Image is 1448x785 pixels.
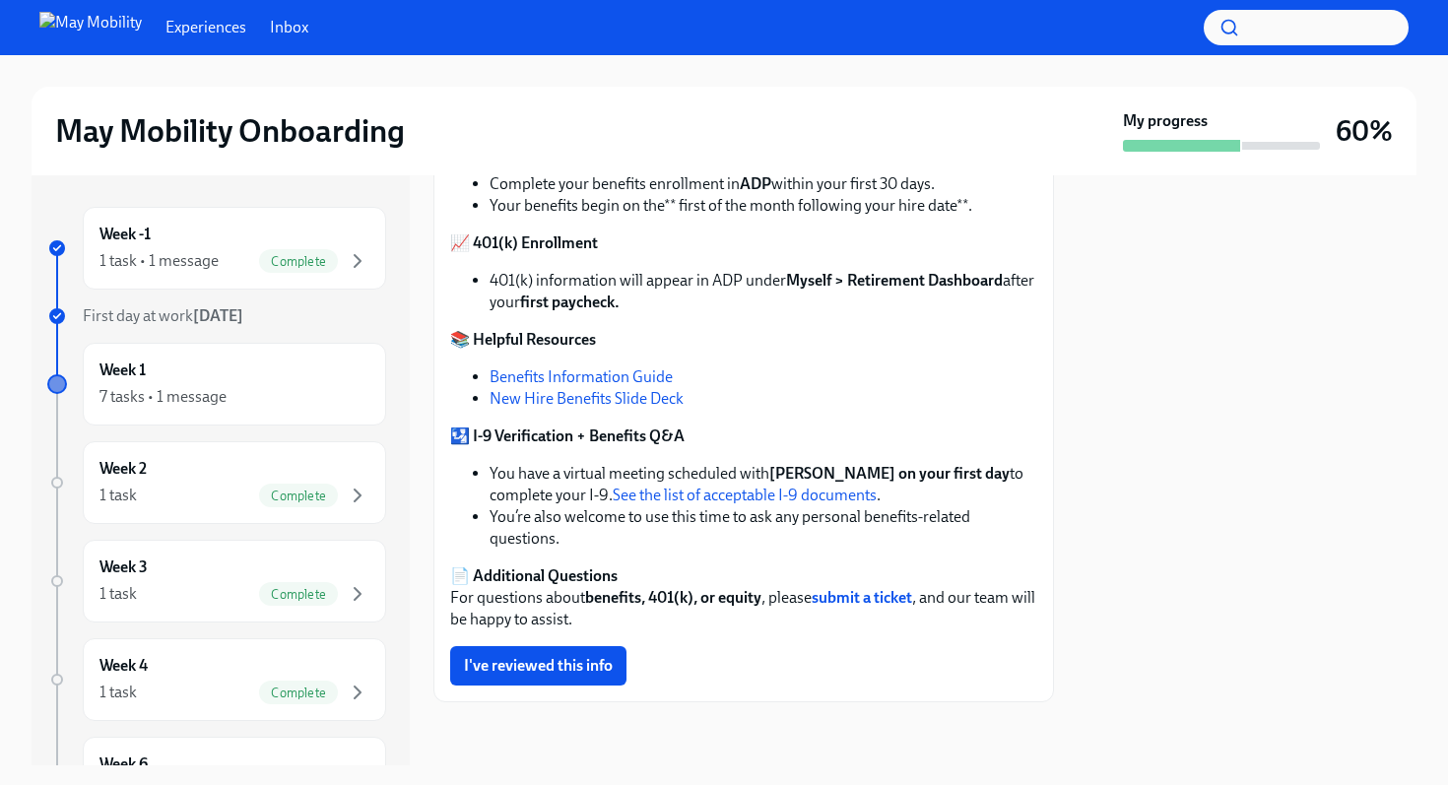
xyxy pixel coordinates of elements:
[812,588,912,607] a: submit a ticket
[520,293,620,311] strong: first paycheck.
[450,646,626,686] button: I've reviewed this info
[1123,110,1208,132] strong: My progress
[740,174,771,193] strong: ADP
[99,250,219,272] div: 1 task • 1 message
[490,463,1037,506] li: You have a virtual meeting scheduled with to complete your I-9. .
[259,587,338,602] span: Complete
[490,367,673,386] a: Benefits Information Guide
[99,655,148,677] h6: Week 4
[769,464,1010,483] strong: [PERSON_NAME] on your first day
[270,17,308,38] a: Inbox
[259,489,338,503] span: Complete
[47,343,386,425] a: Week 17 tasks • 1 message
[585,588,761,607] strong: benefits, 401(k), or equity
[259,686,338,700] span: Complete
[99,386,227,408] div: 7 tasks • 1 message
[490,506,1037,550] li: You’re also welcome to use this time to ask any personal benefits-related questions.
[490,195,1037,217] li: Your benefits begin on the** first of the month following your hire date**.
[490,173,1037,195] li: Complete your benefits enrollment in within your first 30 days.
[450,330,596,349] strong: 📚 Helpful Resources
[193,306,243,325] strong: [DATE]
[99,556,148,578] h6: Week 3
[490,389,684,408] a: New Hire Benefits Slide Deck
[47,305,386,327] a: First day at work[DATE]
[464,656,613,676] span: I've reviewed this info
[47,638,386,721] a: Week 41 taskComplete
[99,360,146,381] h6: Week 1
[99,753,148,775] h6: Week 6
[47,540,386,622] a: Week 31 taskComplete
[1336,113,1393,149] h3: 60%
[786,271,1003,290] strong: Myself > Retirement Dashboard
[165,17,246,38] a: Experiences
[47,441,386,524] a: Week 21 taskComplete
[99,682,137,703] div: 1 task
[99,583,137,605] div: 1 task
[39,12,142,43] img: May Mobility
[450,566,618,585] strong: 📄 Additional Questions
[490,270,1037,313] li: 401(k) information will appear in ADP under after your
[450,233,598,252] strong: 📈 401(k) Enrollment
[99,485,137,506] div: 1 task
[47,207,386,290] a: Week -11 task • 1 messageComplete
[450,565,1037,630] p: For questions about , please , and our team will be happy to assist.
[613,486,877,504] a: See the list of acceptable I-9 documents
[83,306,243,325] span: First day at work
[99,458,147,480] h6: Week 2
[99,224,151,245] h6: Week -1
[450,426,685,445] strong: 🛂 I-9 Verification + Benefits Q&A
[55,111,405,151] h2: May Mobility Onboarding
[259,254,338,269] span: Complete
